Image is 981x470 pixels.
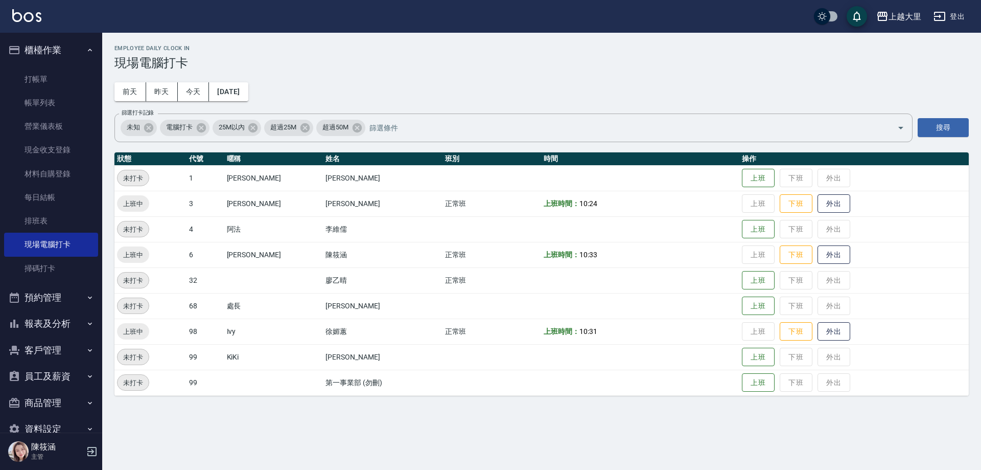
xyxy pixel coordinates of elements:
[742,271,775,290] button: 上班
[186,344,224,370] td: 99
[4,257,98,280] a: 掃碼打卡
[323,152,442,166] th: 姓名
[544,327,579,335] b: 上班時間：
[31,442,83,452] h5: 陳筱涵
[186,293,224,319] td: 68
[121,120,157,136] div: 未知
[186,165,224,191] td: 1
[186,152,224,166] th: 代號
[160,122,199,132] span: 電腦打卡
[224,242,323,267] td: [PERSON_NAME]
[442,152,542,166] th: 班別
[818,245,850,264] button: 外出
[323,293,442,319] td: [PERSON_NAME]
[117,198,149,209] span: 上班中
[742,169,775,188] button: 上班
[4,115,98,138] a: 營業儀表板
[209,82,248,101] button: [DATE]
[323,344,442,370] td: [PERSON_NAME]
[117,250,149,260] span: 上班中
[186,319,224,344] td: 98
[4,284,98,311] button: 預約管理
[114,152,186,166] th: 狀態
[213,122,251,132] span: 25M以內
[323,242,442,267] td: 陳筱涵
[316,120,365,136] div: 超過50M
[442,267,542,293] td: 正常班
[742,348,775,367] button: 上班
[323,165,442,191] td: [PERSON_NAME]
[4,91,98,115] a: 帳單列表
[178,82,209,101] button: 今天
[117,326,149,337] span: 上班中
[847,6,867,27] button: save
[224,165,323,191] td: [PERSON_NAME]
[818,194,850,213] button: 外出
[224,216,323,242] td: 阿法
[442,242,542,267] td: 正常班
[224,293,323,319] td: 處長
[780,245,812,264] button: 下班
[224,344,323,370] td: KiKi
[213,120,262,136] div: 25M以內
[889,10,921,23] div: 上越大里
[114,56,969,70] h3: 現場電腦打卡
[4,310,98,337] button: 報表及分析
[118,275,149,286] span: 未打卡
[579,251,597,259] span: 10:33
[31,452,83,461] p: 主管
[579,199,597,208] span: 10:24
[780,322,812,341] button: 下班
[186,267,224,293] td: 32
[118,301,149,311] span: 未打卡
[739,152,969,166] th: 操作
[4,138,98,162] a: 現金收支登錄
[742,373,775,392] button: 上班
[186,216,224,242] td: 4
[872,6,925,27] button: 上越大里
[316,122,355,132] span: 超過50M
[544,251,579,259] b: 上班時間：
[367,119,879,137] input: 篩選條件
[323,319,442,344] td: 徐媚蕙
[146,82,178,101] button: 昨天
[121,122,146,132] span: 未知
[224,319,323,344] td: Ivy
[264,122,302,132] span: 超過25M
[4,37,98,63] button: 櫃檯作業
[929,7,969,26] button: 登出
[114,45,969,52] h2: Employee Daily Clock In
[224,191,323,216] td: [PERSON_NAME]
[323,267,442,293] td: 廖乙晴
[579,327,597,335] span: 10:31
[541,152,739,166] th: 時間
[12,9,41,22] img: Logo
[442,191,542,216] td: 正常班
[118,224,149,235] span: 未打卡
[818,322,850,341] button: 外出
[4,390,98,416] button: 商品管理
[780,194,812,213] button: 下班
[118,352,149,363] span: 未打卡
[186,242,224,267] td: 6
[742,220,775,239] button: 上班
[442,319,542,344] td: 正常班
[323,370,442,395] td: 第一事業部 (勿刪)
[224,152,323,166] th: 暱稱
[4,233,98,256] a: 現場電腦打卡
[544,199,579,208] b: 上班時間：
[4,162,98,186] a: 材料自購登錄
[122,109,154,117] label: 篩選打卡記錄
[8,441,29,462] img: Person
[186,191,224,216] td: 3
[918,118,969,137] button: 搜尋
[186,370,224,395] td: 99
[114,82,146,101] button: 前天
[4,209,98,233] a: 排班表
[4,363,98,390] button: 員工及薪資
[742,297,775,316] button: 上班
[893,120,909,136] button: Open
[118,173,149,184] span: 未打卡
[264,120,313,136] div: 超過25M
[118,377,149,388] span: 未打卡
